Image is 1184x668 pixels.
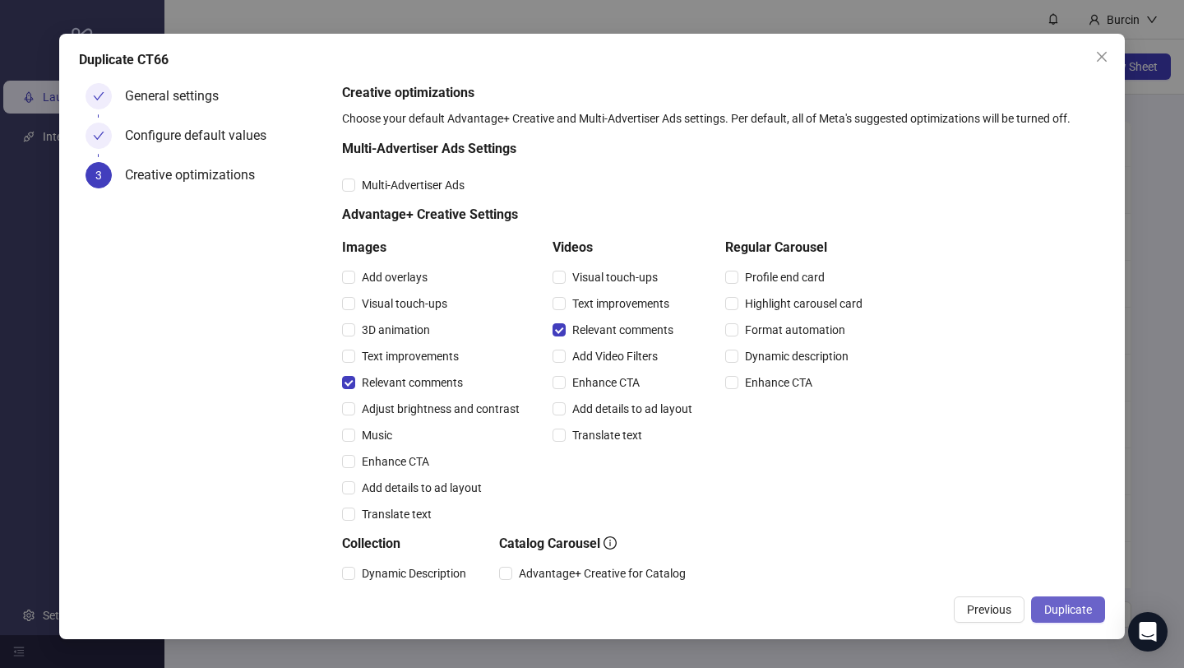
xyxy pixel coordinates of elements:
span: Add overlays [355,268,434,286]
div: Creative optimizations [125,162,268,188]
span: Add details to ad layout [566,400,699,418]
h5: Videos [553,238,699,257]
span: Multi-Advertiser Ads [355,176,471,194]
h5: Catalog Carousel [499,534,692,554]
h5: Multi-Advertiser Ads Settings [342,139,869,159]
span: check [93,90,104,102]
span: Relevant comments [566,321,680,339]
span: Text improvements [355,347,465,365]
span: Translate text [566,426,649,444]
span: check [93,130,104,141]
div: Open Intercom Messenger [1128,612,1168,652]
span: Text improvements [566,295,676,313]
span: Add Video Filters [566,347,664,365]
button: Duplicate [1031,596,1105,623]
span: Enhance CTA [355,452,436,471]
h5: Collection [342,534,473,554]
span: Format automation [738,321,852,339]
h5: Creative optimizations [342,83,1098,103]
span: Add details to ad layout [355,479,488,497]
span: Visual touch-ups [566,268,664,286]
h5: Regular Carousel [725,238,869,257]
span: Music [355,426,399,444]
div: Configure default values [125,123,280,149]
span: Visual touch-ups [355,295,454,313]
span: 3D animation [355,321,437,339]
button: Close [1089,44,1115,70]
button: Previous [954,596,1024,623]
h5: Advantage+ Creative Settings [342,205,869,225]
span: Enhance CTA [566,373,646,392]
span: 3 [95,169,102,182]
span: Highlight carousel card [738,295,869,313]
span: Enhance CTA [738,373,819,392]
span: Profile end card [738,268,831,286]
span: Dynamic description [738,347,855,365]
span: close [1095,50,1108,63]
span: Relevant comments [355,373,469,392]
span: Advantage+ Creative for Catalog [512,564,692,582]
span: Translate text [355,505,438,523]
span: Dynamic Description [355,564,473,582]
span: info-circle [604,536,617,550]
span: Duplicate [1044,603,1092,616]
span: Adjust brightness and contrast [355,400,526,418]
div: General settings [125,83,232,109]
div: Duplicate CT66 [79,50,1105,70]
h5: Images [342,238,526,257]
span: Previous [967,603,1011,616]
div: Choose your default Advantage+ Creative and Multi-Advertiser Ads settings. Per default, all of Me... [342,109,1098,128]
